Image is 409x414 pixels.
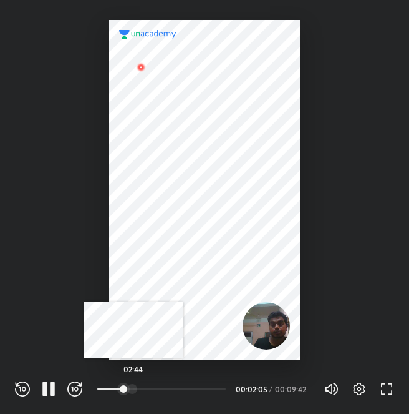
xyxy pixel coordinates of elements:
[123,365,143,373] h5: 02:44
[119,30,176,39] img: logo.2a7e12a2.svg
[236,385,267,393] div: 00:02:05
[275,385,309,393] div: 00:09:42
[133,60,148,75] img: wMgqJGBwKWe8AAAAABJRU5ErkJggg==
[269,385,272,393] div: /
